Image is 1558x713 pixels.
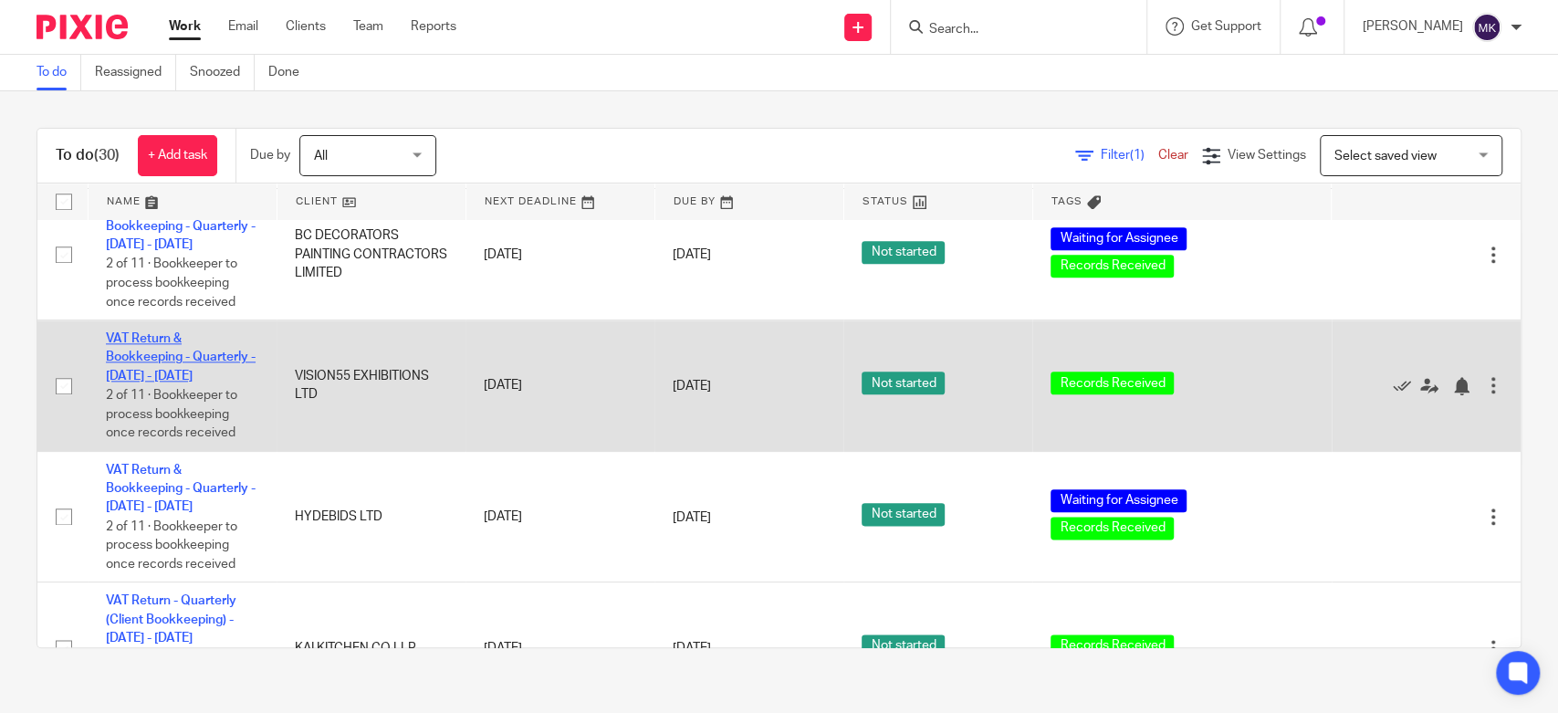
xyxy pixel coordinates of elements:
[106,464,256,514] a: VAT Return & Bookkeeping - Quarterly - [DATE] - [DATE]
[1101,149,1158,162] span: Filter
[862,241,945,264] span: Not started
[862,634,945,657] span: Not started
[1472,13,1501,42] img: svg%3E
[927,22,1092,38] input: Search
[1334,150,1437,163] span: Select saved view
[37,15,128,39] img: Pixie
[1051,227,1187,250] span: Waiting for Assignee
[1130,149,1145,162] span: (1)
[673,642,711,655] span: [DATE]
[465,320,654,452] td: [DATE]
[465,451,654,582] td: [DATE]
[56,146,120,165] h1: To do
[1051,489,1187,512] span: Waiting for Assignee
[277,451,465,582] td: HYDEBIDS LTD
[1191,20,1261,33] span: Get Support
[106,257,237,308] span: 2 of 11 · Bookkeeper to process bookkeeping once records received
[106,201,256,251] a: VAT Return & Bookkeeping - Quarterly - [DATE] - [DATE]
[94,148,120,163] span: (30)
[862,503,945,526] span: Not started
[411,17,456,36] a: Reports
[1393,376,1420,394] a: Mark as done
[277,320,465,452] td: VISION55 EXHIBITIONS LTD
[673,379,711,392] span: [DATE]
[673,248,711,261] span: [DATE]
[37,55,81,90] a: To do
[106,519,237,570] span: 2 of 11 · Bookkeeper to process bookkeeping once records received
[250,146,290,164] p: Due by
[228,17,258,36] a: Email
[268,55,313,90] a: Done
[106,594,236,645] a: VAT Return - Quarterly (Client Bookkeeping) - [DATE] - [DATE]
[353,17,383,36] a: Team
[286,17,326,36] a: Clients
[1228,149,1306,162] span: View Settings
[1051,372,1174,394] span: Records Received
[673,510,711,523] span: [DATE]
[1051,196,1082,206] span: Tags
[169,17,201,36] a: Work
[314,150,328,163] span: All
[1363,17,1463,36] p: [PERSON_NAME]
[1051,255,1174,278] span: Records Received
[106,388,237,438] span: 2 of 11 · Bookkeeper to process bookkeeping once records received
[1158,149,1188,162] a: Clear
[862,372,945,394] span: Not started
[465,189,654,320] td: [DATE]
[1051,634,1174,657] span: Records Received
[106,332,256,383] a: VAT Return & Bookkeeping - Quarterly - [DATE] - [DATE]
[138,135,217,176] a: + Add task
[277,189,465,320] td: BC DECORATORS PAINTING CONTRACTORS LIMITED
[95,55,176,90] a: Reassigned
[1051,517,1174,540] span: Records Received
[190,55,255,90] a: Snoozed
